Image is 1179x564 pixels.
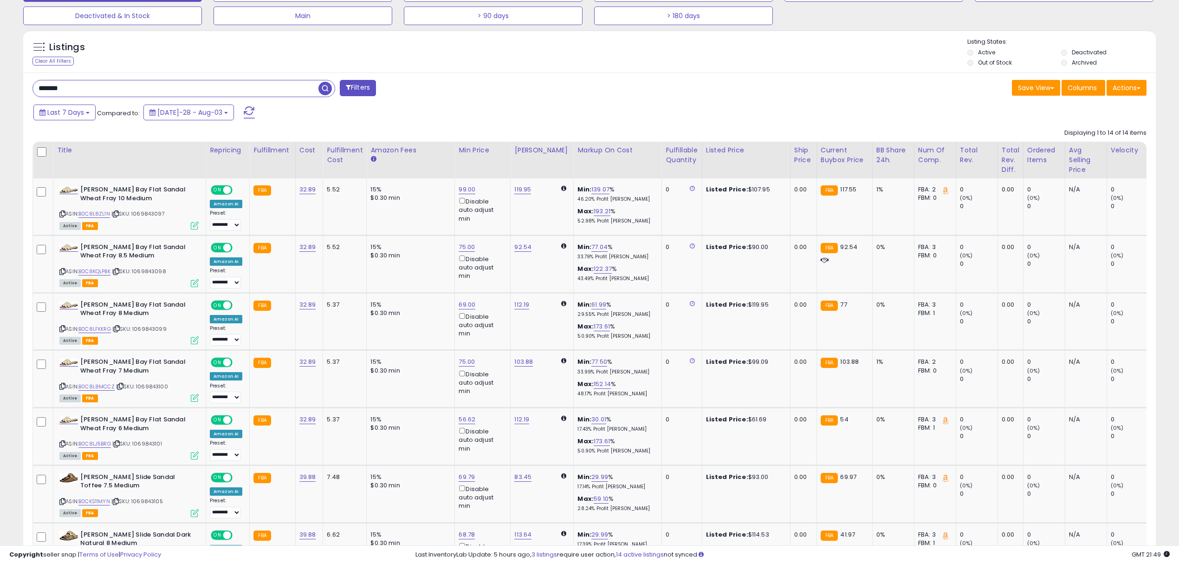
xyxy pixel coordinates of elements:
[1027,367,1040,374] small: (0%)
[253,358,271,368] small: FBA
[706,185,748,194] b: Listed Price:
[78,498,110,505] a: B0CKS11MYN
[97,109,140,118] span: Compared to:
[59,244,78,251] img: 316LZJ3+OML._SL40_.jpg
[1111,375,1148,383] div: 0
[960,260,998,268] div: 0
[253,185,271,196] small: FBA
[577,243,654,260] div: %
[577,448,654,454] p: 50.90% Profit [PERSON_NAME]
[212,416,223,424] span: ON
[370,301,447,309] div: 15%
[876,301,907,309] div: 0%
[918,251,949,260] div: FBM: 0
[960,145,994,165] div: Total Rev.
[459,357,475,367] a: 75.00
[666,415,694,424] div: 0
[59,415,199,459] div: ASIN:
[80,358,193,377] b: [PERSON_NAME] Bay Flat Sandal Wheat Fray 7 Medium
[577,322,654,340] div: %
[79,550,119,559] a: Terms of Use
[59,222,81,230] span: All listings currently available for purchase on Amazon
[299,300,316,309] a: 32.89
[918,415,949,424] div: FBA: 3
[577,437,594,446] b: Max:
[299,145,319,155] div: Cost
[1111,317,1148,326] div: 0
[616,550,664,559] a: 14 active listings
[327,358,359,366] div: 5.37
[794,145,813,165] div: Ship Price
[840,357,859,366] span: 103.88
[32,57,74,66] div: Clear All Filters
[960,317,998,326] div: 0
[1062,80,1105,96] button: Columns
[821,415,838,426] small: FBA
[577,265,654,282] div: %
[1072,48,1107,56] label: Deactivated
[1069,301,1100,309] div: N/A
[577,254,654,260] p: 33.79% Profit [PERSON_NAME]
[120,550,161,559] a: Privacy Policy
[821,243,838,253] small: FBA
[918,185,949,194] div: FBA: 2
[514,300,529,309] a: 112.19
[212,359,223,367] span: ON
[918,309,949,317] div: FBM: 1
[80,415,193,435] b: [PERSON_NAME] Bay Flat Sandal Wheat Fray 6 Medium
[821,301,838,311] small: FBA
[1027,358,1065,366] div: 0
[59,185,199,229] div: ASIN:
[1027,317,1065,326] div: 0
[327,301,359,309] div: 5.37
[591,472,608,482] a: 29.99
[327,415,359,424] div: 5.37
[1002,415,1016,424] div: 0.00
[1027,185,1065,194] div: 0
[1027,309,1040,317] small: (0%)
[918,194,949,202] div: FBM: 0
[299,185,316,194] a: 32.89
[666,358,694,366] div: 0
[327,243,359,251] div: 5.52
[960,424,973,432] small: (0%)
[514,530,531,539] a: 113.64
[577,472,591,481] b: Min:
[960,432,998,440] div: 0
[577,185,654,203] div: %
[1111,243,1148,251] div: 0
[210,315,242,323] div: Amazon AI
[591,357,607,367] a: 77.50
[594,7,773,25] button: > 180 days
[340,80,376,96] button: Filters
[591,530,608,539] a: 29.99
[794,185,810,194] div: 0.00
[960,415,998,424] div: 0
[577,243,591,251] b: Min:
[214,7,392,25] button: Main
[210,430,242,438] div: Amazon AI
[1002,243,1016,251] div: 0.00
[577,311,654,318] p: 29.55% Profit [PERSON_NAME]
[531,550,557,559] a: 3 listings
[59,301,199,344] div: ASIN:
[49,41,85,54] h5: Listings
[59,359,78,366] img: 316LZJ3+OML._SL40_.jpg
[1069,145,1103,175] div: Avg Selling Price
[1069,185,1100,194] div: N/A
[594,380,611,389] a: 152.14
[459,530,475,539] a: 68.78
[253,415,271,426] small: FBA
[918,145,952,165] div: Num of Comp.
[960,194,973,202] small: (0%)
[404,7,583,25] button: > 90 days
[577,391,654,397] p: 48.17% Profit [PERSON_NAME]
[876,185,907,194] div: 1%
[327,145,363,165] div: Fulfillment Cost
[794,358,810,366] div: 0.00
[1027,415,1065,424] div: 0
[253,145,291,155] div: Fulfillment
[370,243,447,251] div: 15%
[514,357,533,367] a: 103.88
[978,48,995,56] label: Active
